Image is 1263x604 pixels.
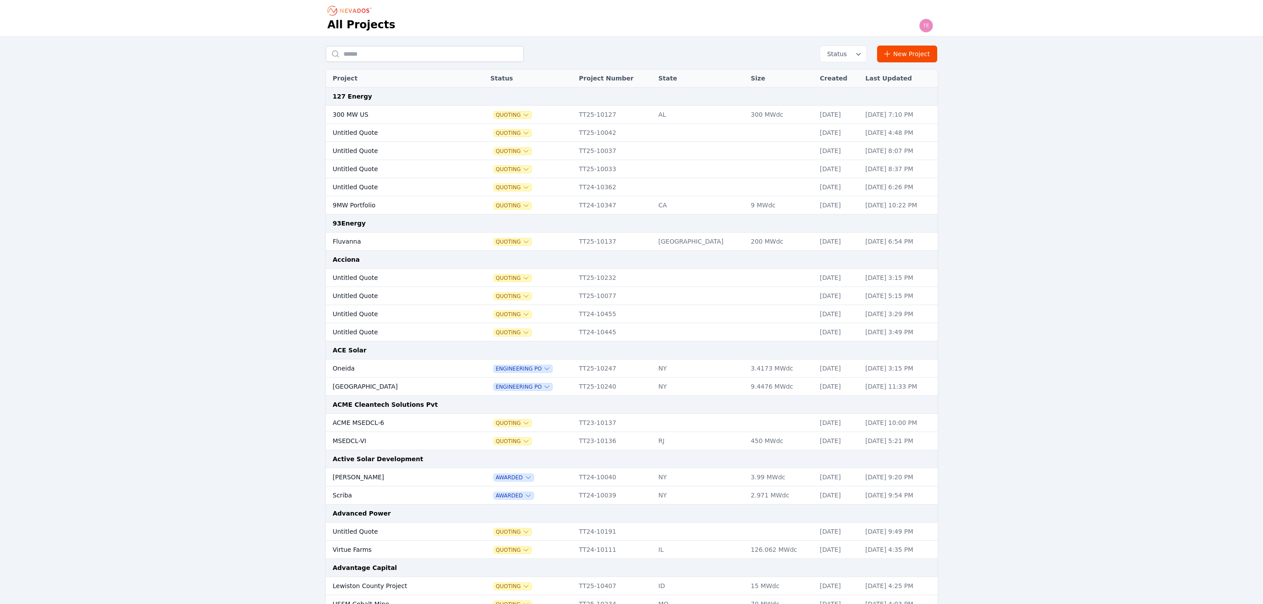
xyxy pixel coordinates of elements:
td: [DATE] 9:54 PM [861,486,938,505]
a: New Project [877,46,938,62]
span: Quoting [494,148,531,155]
td: 3.4173 MWdc [746,359,815,378]
th: Last Updated [861,69,938,88]
td: [DATE] 11:33 PM [861,378,938,396]
button: Quoting [494,166,531,173]
button: Quoting [494,311,531,318]
td: [DATE] 6:26 PM [861,178,938,196]
td: RJ [654,432,746,450]
button: Quoting [494,420,531,427]
td: TT25-10037 [575,142,654,160]
td: [GEOGRAPHIC_DATA] [654,233,746,251]
td: MSEDCL-VI [326,432,464,450]
td: [DATE] 3:15 PM [861,359,938,378]
td: 93Energy [326,214,938,233]
tr: Untitled QuoteQuotingTT25-10033[DATE][DATE] 8:37 PM [326,160,938,178]
tr: Untitled QuoteQuotingTT25-10232[DATE][DATE] 3:15 PM [326,269,938,287]
td: Untitled Quote [326,523,464,541]
td: 200 MWdc [746,233,815,251]
td: Fluvanna [326,233,464,251]
td: 2.971 MWdc [746,486,815,505]
td: TT25-10407 [575,577,654,595]
td: TT23-10136 [575,432,654,450]
td: [DATE] [816,541,861,559]
button: Quoting [494,238,531,245]
td: 9.4476 MWdc [746,378,815,396]
td: TT25-10077 [575,287,654,305]
td: [DATE] 3:15 PM [861,269,938,287]
td: [DATE] [816,468,861,486]
td: NY [654,468,746,486]
button: Quoting [494,438,531,445]
button: Engineering PO [494,383,552,390]
td: [DATE] [816,305,861,323]
td: [DATE] 10:22 PM [861,196,938,214]
td: [PERSON_NAME] [326,468,464,486]
td: TT25-10137 [575,233,654,251]
td: Active Solar Development [326,450,938,468]
td: Lewiston County Project [326,577,464,595]
button: Quoting [494,111,531,119]
td: AL [654,106,746,124]
td: [DATE] 8:37 PM [861,160,938,178]
tr: [GEOGRAPHIC_DATA]Engineering POTT25-10240NY9.4476 MWdc[DATE][DATE] 11:33 PM [326,378,938,396]
td: 3.99 MWdc [746,468,815,486]
td: TT25-10033 [575,160,654,178]
td: Scriba [326,486,464,505]
button: Quoting [494,130,531,137]
tr: Virtue FarmsQuotingTT24-10111IL126.062 MWdc[DATE][DATE] 4:35 PM [326,541,938,559]
td: Untitled Quote [326,160,464,178]
td: [DATE] 4:35 PM [861,541,938,559]
td: [DATE] 8:07 PM [861,142,938,160]
tr: Untitled QuoteQuotingTT24-10445[DATE][DATE] 3:49 PM [326,323,938,341]
td: [DATE] [816,106,861,124]
nav: Breadcrumb [328,4,374,18]
td: Untitled Quote [326,287,464,305]
td: TT25-10240 [575,378,654,396]
td: TT25-10042 [575,124,654,142]
td: [DATE] 5:15 PM [861,287,938,305]
td: TT23-10137 [575,414,654,432]
button: Engineering PO [494,365,552,372]
td: [DATE] [816,323,861,341]
h1: All Projects [328,18,396,32]
td: [DATE] 4:25 PM [861,577,938,595]
td: Advanced Power [326,505,938,523]
td: TT25-10127 [575,106,654,124]
td: 450 MWdc [746,432,815,450]
span: Quoting [494,275,531,282]
span: Awarded [494,492,533,499]
td: Advantage Capital [326,559,938,577]
span: Quoting [494,583,531,590]
button: Quoting [494,329,531,336]
td: [DATE] [816,486,861,505]
td: TT24-10191 [575,523,654,541]
td: TT24-10040 [575,468,654,486]
td: [DATE] [816,287,861,305]
td: [DATE] [816,432,861,450]
tr: 300 MW USQuotingTT25-10127AL300 MWdc[DATE][DATE] 7:10 PM [326,106,938,124]
tr: OneidaEngineering POTT25-10247NY3.4173 MWdc[DATE][DATE] 3:15 PM [326,359,938,378]
td: [GEOGRAPHIC_DATA] [326,378,464,396]
td: 300 MW US [326,106,464,124]
td: 126.062 MWdc [746,541,815,559]
td: [DATE] 7:10 PM [861,106,938,124]
td: [DATE] [816,359,861,378]
td: NY [654,486,746,505]
button: Quoting [494,547,531,554]
td: [DATE] 9:20 PM [861,468,938,486]
td: [DATE] 3:49 PM [861,323,938,341]
td: 127 Energy [326,88,938,106]
td: [DATE] [816,124,861,142]
td: TT24-10455 [575,305,654,323]
button: Quoting [494,293,531,300]
td: Acciona [326,251,938,269]
td: ID [654,577,746,595]
td: TT25-10247 [575,359,654,378]
span: Status [824,50,847,58]
td: TT24-10039 [575,486,654,505]
tr: ACME MSEDCL-6QuotingTT23-10137[DATE][DATE] 10:00 PM [326,414,938,432]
